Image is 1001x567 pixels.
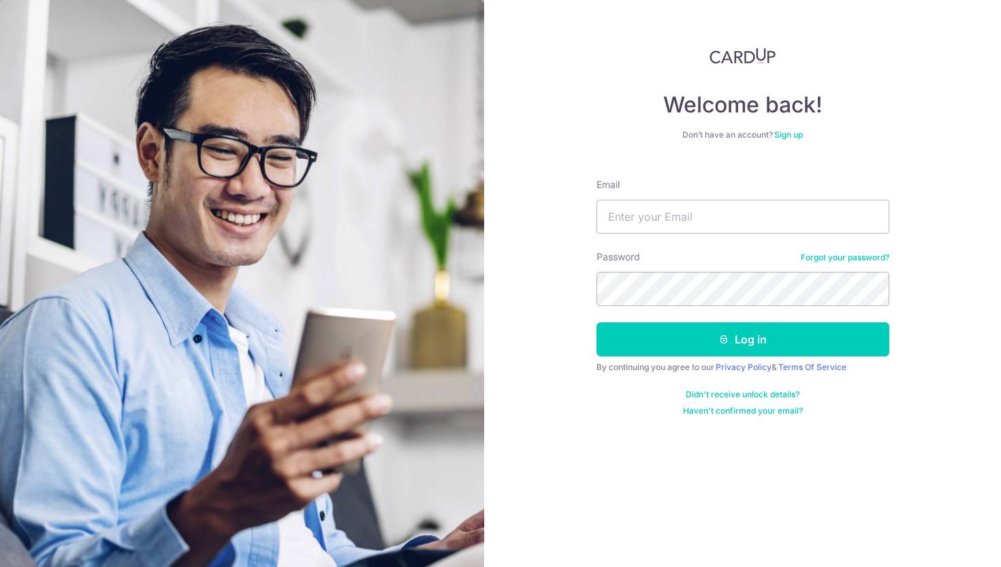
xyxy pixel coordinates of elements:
[716,362,772,372] a: Privacy Policy
[686,389,799,400] a: Didn't receive unlock details?
[597,91,889,119] h4: Welcome back!
[710,48,776,64] img: CardUp Logo
[778,362,846,372] a: Terms Of Service
[597,322,889,356] button: Log in
[597,129,889,140] div: Don’t have an account?
[597,362,889,373] div: By continuing you agree to our &
[801,252,889,263] a: Forgot your password?
[597,250,640,264] label: Password
[683,405,803,416] a: Haven't confirmed your email?
[597,178,620,191] label: Email
[597,200,889,234] input: Enter your Email
[774,129,803,140] a: Sign up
